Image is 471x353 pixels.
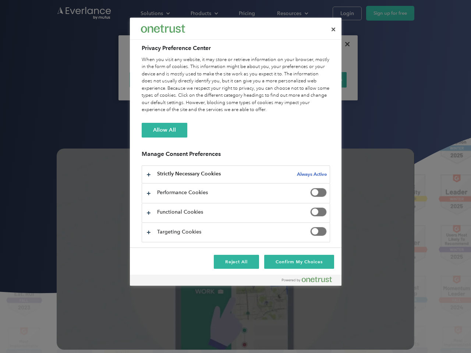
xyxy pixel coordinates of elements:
[214,255,259,269] button: Reject All
[325,21,341,38] button: Close
[54,44,91,59] input: Submit
[130,18,341,286] div: Privacy Preference Center
[141,21,185,36] div: Everlance
[141,25,185,32] img: Everlance
[282,277,338,286] a: Powered by OneTrust Opens in a new Tab
[264,255,334,269] button: Confirm My Choices
[142,44,330,53] h2: Privacy Preference Center
[130,18,341,286] div: Preference center
[282,277,332,282] img: Powered by OneTrust Opens in a new Tab
[142,56,330,114] div: When you visit any website, it may store or retrieve information on your browser, mostly in the f...
[142,123,187,138] button: Allow All
[142,150,330,162] h3: Manage Consent Preferences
